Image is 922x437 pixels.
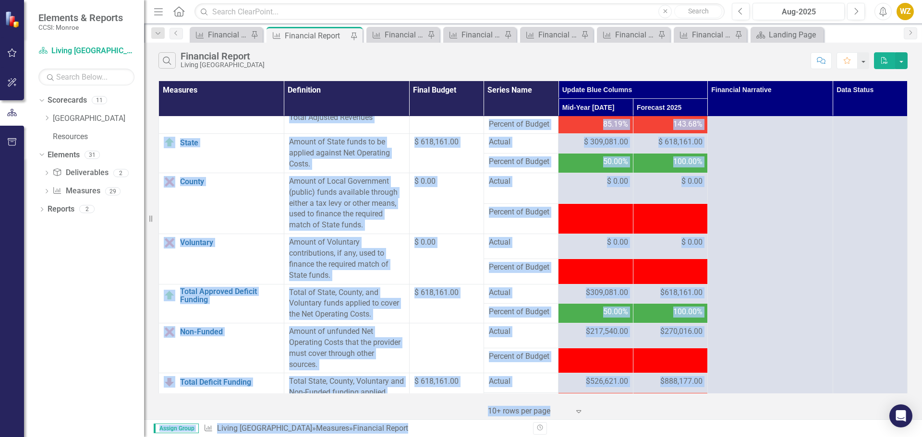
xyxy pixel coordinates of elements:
[285,30,348,42] div: Financial Report
[586,326,628,337] span: $217,540.00
[603,156,628,167] span: 50.00%
[603,307,628,318] span: 50.00%
[92,96,107,105] div: 11
[194,3,725,20] input: Search ClearPoint...
[688,7,709,15] span: Search
[369,29,425,41] a: Financial Report
[180,238,279,247] a: Voluntary
[752,3,845,20] button: Aug-2025
[658,137,703,148] span: $ 618,161.00
[105,187,121,195] div: 29
[660,287,703,298] span: $618,161.00
[52,186,100,197] a: Measures
[633,134,707,154] td: Double-Click to Edit
[289,376,404,409] div: Total State, County, Voluntary and Non-Funded funding applied against the Net Operating Costs.
[599,29,655,41] a: Financial Report
[154,424,199,433] span: Assign Group
[53,113,144,124] a: [GEOGRAPHIC_DATA]
[181,51,265,61] div: Financial Report
[289,326,404,370] div: Amount of unfunded Net Operating Costs that the provider must cover through other sources.
[489,351,553,362] span: Percent of Budget
[164,176,175,188] img: Data Error
[489,119,553,130] span: Percent of Budget
[414,377,459,386] span: $ 618,161.00
[164,237,175,248] img: Data Error
[48,204,74,215] a: Reports
[208,29,248,41] div: Financial Report
[673,156,703,167] span: 100.00%
[673,119,703,130] span: 143.68%
[48,150,80,161] a: Elements
[48,95,87,106] a: Scorecards
[769,29,821,41] div: Landing Page
[558,234,633,259] td: Double-Click to Edit
[558,134,633,154] td: Double-Click to Edit
[489,237,553,248] span: Actual
[676,29,732,41] a: Financial Report
[180,328,279,336] a: Non-Funded
[181,61,265,69] div: Living [GEOGRAPHIC_DATA]
[192,29,248,41] a: Financial Report
[489,207,553,218] span: Percent of Budget
[446,29,502,41] a: Financial Report
[489,307,553,318] span: Percent of Budget
[38,46,134,57] a: Living [GEOGRAPHIC_DATA]
[79,205,95,213] div: 2
[681,237,703,248] span: $ 0.00
[897,3,914,20] button: WZ
[586,287,628,298] span: $309,081.00
[180,177,279,186] a: County
[489,137,553,148] span: Actual
[159,323,284,373] td: Double-Click to Edit Right Click for Context Menu
[289,237,404,281] div: Amount of Voluntary contributions, if any, used to finance the required match of State funds.
[603,119,628,130] span: 85.19%
[52,167,108,178] a: Deliverables
[461,29,502,41] div: Financial Report
[385,29,425,41] div: Financial Report
[289,287,404,320] div: Total of State, County, and Voluntary funds applied to cover the Net Operating Costs.
[289,176,404,231] div: Amount of Local Government (public) funds available through either a tax levy or other means, use...
[38,24,123,31] small: CCSI: Monroe
[180,287,279,304] a: Total Approved Deficit Funding
[489,376,553,387] span: Actual
[607,176,628,187] span: $ 0.00
[489,262,553,273] span: Percent of Budget
[164,290,175,301] img: On Target
[38,12,123,24] span: Elements & Reports
[633,234,707,259] td: Double-Click to Edit
[633,173,707,203] td: Double-Click to Edit
[538,29,579,41] div: Financial Report
[159,284,284,323] td: Double-Click to Edit Right Click for Context Menu
[53,131,144,142] a: Resources
[85,151,100,159] div: 31
[522,29,579,41] a: Financial Report
[889,404,912,427] div: Open Intercom Messenger
[586,376,628,387] span: $526,621.00
[692,29,732,41] div: Financial Report
[113,169,129,177] div: 2
[489,326,553,337] span: Actual
[584,137,628,148] span: $ 309,081.00
[414,137,459,146] span: $ 618,161.00
[159,134,284,173] td: Double-Click to Edit Right Click for Context Menu
[660,326,703,337] span: $270,016.00
[674,5,722,18] button: Search
[164,326,175,338] img: Data Error
[159,173,284,234] td: Double-Click to Edit Right Click for Context Menu
[353,424,408,433] div: Financial Report
[204,423,526,434] div: » »
[414,177,436,186] span: $ 0.00
[38,69,134,85] input: Search Below...
[217,424,312,433] a: Living [GEOGRAPHIC_DATA]
[756,6,841,18] div: Aug-2025
[180,139,279,147] a: State
[660,376,703,387] span: $888,177.00
[681,176,703,187] span: $ 0.00
[180,378,279,387] a: Total Deficit Funding
[159,373,284,413] td: Double-Click to Edit Right Click for Context Menu
[489,156,553,167] span: Percent of Budget
[414,288,459,297] span: $ 618,161.00
[489,176,553,187] span: Actual
[316,424,349,433] a: Measures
